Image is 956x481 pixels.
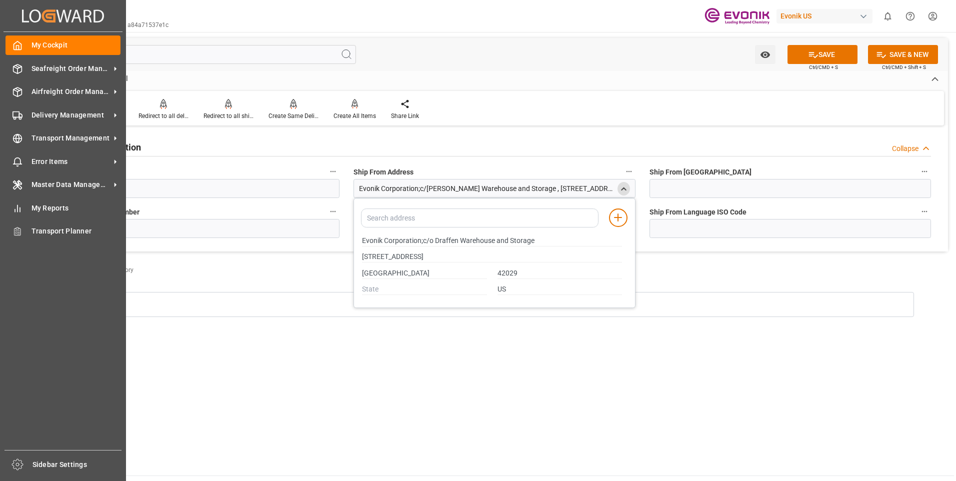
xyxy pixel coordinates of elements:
input: Search address [361,208,598,227]
div: Create Same Delivery Date [268,111,318,120]
input: City [362,268,487,279]
span: Delivery Management [31,110,110,120]
span: My Cockpit [31,40,121,50]
button: SAVE & NEW [868,45,938,64]
span: Error Items [31,156,110,167]
button: Ship From Phone Number [326,205,339,218]
div: Redirect to all shipments [203,111,253,120]
img: Evonik-brand-mark-Deep-Purple-RGB.jpeg_1700498283.jpeg [704,7,769,25]
button: SAVE [787,45,857,64]
span: Airfreight Order Management [31,86,110,97]
input: State [362,284,487,295]
span: My Reports [31,203,121,213]
span: Ship From Address [353,167,413,177]
span: Ctrl/CMD + S [809,63,838,71]
a: Transport Planner [5,221,120,241]
span: Ship From [GEOGRAPHIC_DATA] [649,167,751,177]
button: show 0 new notifications [876,5,899,27]
button: Ship From Language ISO Code [918,205,931,218]
input: Street [362,251,622,262]
input: Search Fields [46,45,356,64]
div: Collapse [892,143,918,154]
div: Evonik US [776,9,872,23]
span: Ctrl/CMD + Shift + S [882,63,926,71]
span: Transport Planner [31,226,121,236]
span: Master Data Management [31,179,110,190]
span: Ship From Language ISO Code [649,207,746,217]
button: Evonik US [776,6,876,25]
div: Redirect to all deliveries [138,111,188,120]
span: Seafreight Order Management [31,63,110,74]
button: Help Center [899,5,921,27]
button: open menu [755,45,775,64]
a: My Reports [5,198,120,217]
div: close menu [617,182,630,195]
div: Create All Items [333,111,376,120]
div: Share Link [391,111,419,120]
button: Ship From Partner ID [326,165,339,178]
span: Transport Management [31,133,110,143]
button: Ship From [GEOGRAPHIC_DATA] [918,165,931,178]
span: Sidebar Settings [32,459,122,470]
input: Zip Code [497,268,622,279]
input: Country [497,284,622,295]
input: Name [362,235,622,246]
a: My Cockpit [5,35,120,55]
div: Evonik Corporation;c/[PERSON_NAME] Warehouse and Storage , [STREET_ADDRESS] , US - 42029 [359,183,614,194]
button: Ship From Address [622,165,635,178]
